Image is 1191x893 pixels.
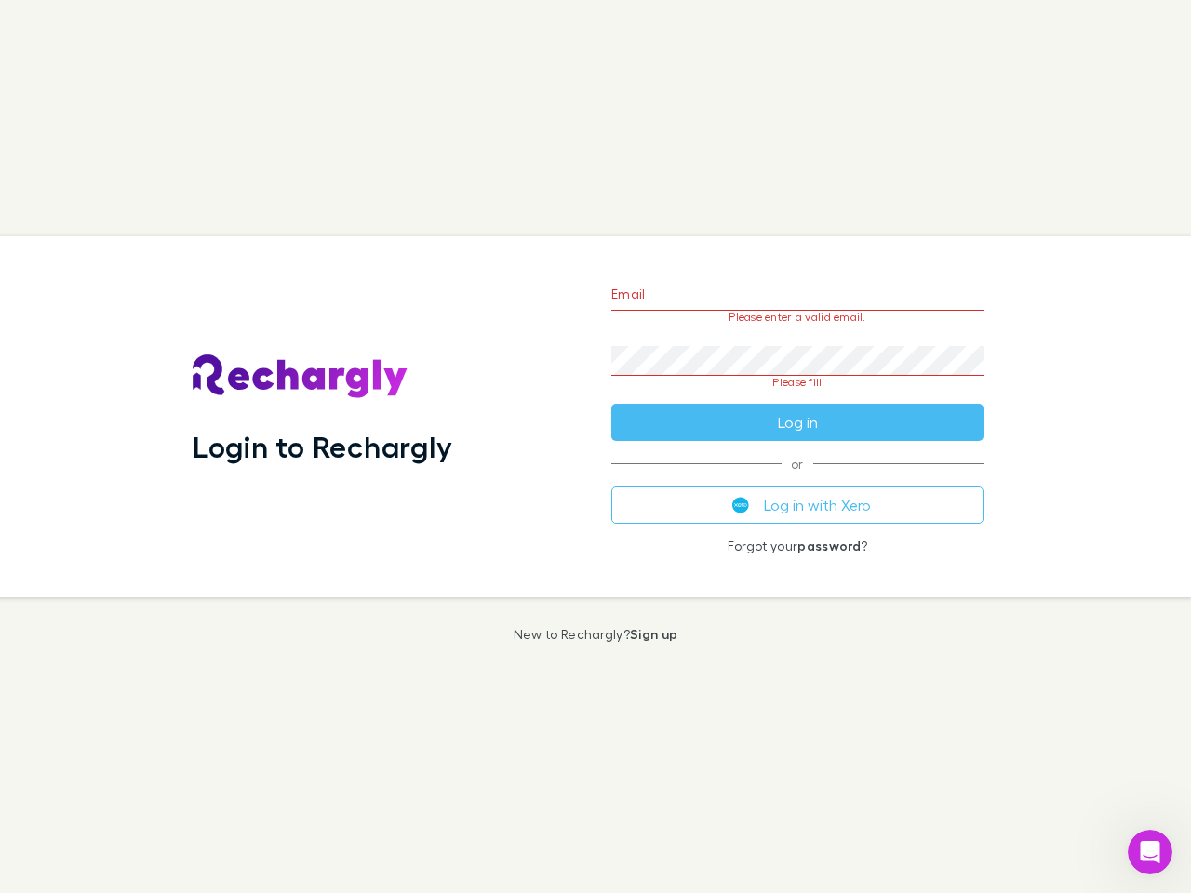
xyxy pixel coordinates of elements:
[732,497,749,513] img: Xero's logo
[611,486,984,524] button: Log in with Xero
[514,627,678,642] p: New to Rechargly?
[193,429,452,464] h1: Login to Rechargly
[611,404,984,441] button: Log in
[611,376,984,389] p: Please fill
[1128,830,1172,874] iframe: Intercom live chat
[611,463,984,464] span: or
[611,311,984,324] p: Please enter a valid email.
[630,626,677,642] a: Sign up
[193,354,408,399] img: Rechargly's Logo
[797,538,861,553] a: password
[611,539,984,553] p: Forgot your ?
